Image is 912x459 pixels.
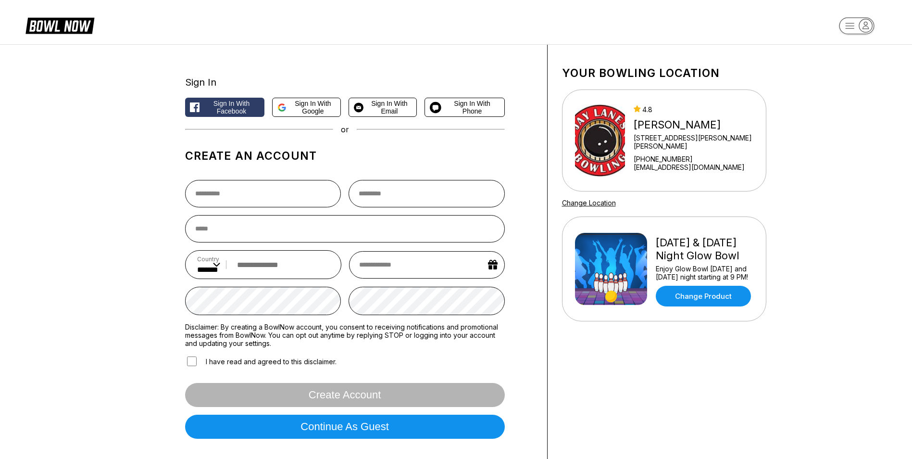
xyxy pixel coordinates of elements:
[634,134,753,150] div: [STREET_ADDRESS][PERSON_NAME][PERSON_NAME]
[656,236,753,262] div: [DATE] & [DATE] Night Glow Bowl
[367,100,412,115] span: Sign in with Email
[185,125,505,134] div: or
[185,323,505,347] label: Disclaimer: By creating a BowlNow account, you consent to receiving notifications and promotional...
[197,255,220,263] label: Country
[575,104,625,177] img: Jay Lanes
[185,415,505,439] button: Continue as guest
[185,355,337,368] label: I have read and agreed to this disclaimer.
[445,100,500,115] span: Sign in with Phone
[349,98,417,117] button: Sign in with Email
[272,98,340,117] button: Sign in with Google
[203,100,260,115] span: Sign in with Facebook
[187,357,197,366] input: I have read and agreed to this disclaimer.
[575,233,647,305] img: Friday & Saturday Night Glow Bowl
[290,100,336,115] span: Sign in with Google
[634,163,753,171] a: [EMAIL_ADDRESS][DOMAIN_NAME]
[656,286,751,306] a: Change Product
[185,149,505,163] h1: Create an account
[656,265,753,281] div: Enjoy Glow Bowl [DATE] and [DATE] night starting at 9 PM!
[185,98,265,117] button: Sign in with Facebook
[562,199,616,207] a: Change Location
[634,155,753,163] div: [PHONE_NUMBER]
[185,76,505,88] div: Sign In
[425,98,505,117] button: Sign in with Phone
[634,105,753,114] div: 4.8
[634,118,753,131] div: [PERSON_NAME]
[562,66,766,80] h1: Your bowling location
